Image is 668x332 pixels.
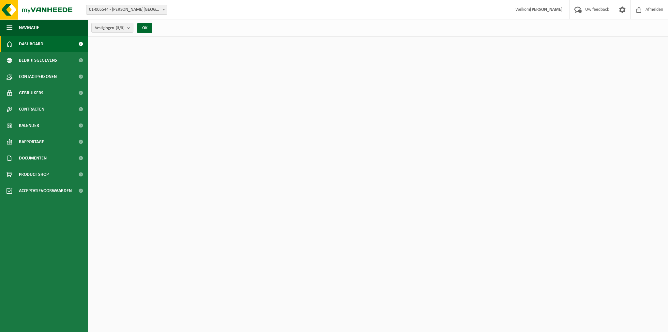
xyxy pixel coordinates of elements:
span: Contracten [19,101,44,117]
span: 01-005544 - JOFRAVAN - ELVERDINGE [86,5,167,15]
button: Vestigingen(3/3) [91,23,133,33]
span: Vestigingen [95,23,125,33]
span: Navigatie [19,20,39,36]
span: 01-005544 - JOFRAVAN - ELVERDINGE [86,5,167,14]
span: Documenten [19,150,47,166]
span: Product Shop [19,166,49,183]
span: Acceptatievoorwaarden [19,183,72,199]
span: Rapportage [19,134,44,150]
span: Gebruikers [19,85,43,101]
span: Contactpersonen [19,68,57,85]
span: Bedrijfsgegevens [19,52,57,68]
span: Kalender [19,117,39,134]
strong: [PERSON_NAME] [530,7,563,12]
span: Dashboard [19,36,43,52]
count: (3/3) [116,26,125,30]
button: OK [137,23,152,33]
